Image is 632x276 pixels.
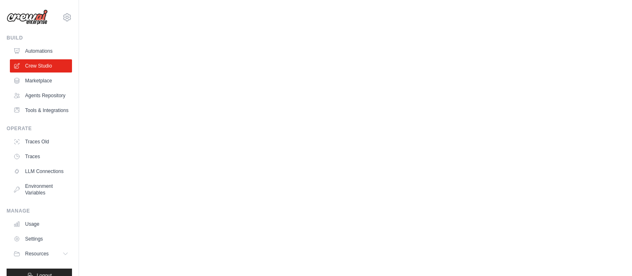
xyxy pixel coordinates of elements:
a: Traces Old [10,135,72,148]
a: Automations [10,44,72,58]
a: Crew Studio [10,59,72,73]
a: Agents Repository [10,89,72,102]
a: Usage [10,218,72,231]
a: Marketplace [10,74,72,87]
span: Resources [25,250,49,257]
div: Build [7,35,72,41]
a: Tools & Integrations [10,104,72,117]
button: Resources [10,247,72,260]
div: Operate [7,125,72,132]
a: LLM Connections [10,165,72,178]
div: Manage [7,208,72,214]
a: Traces [10,150,72,163]
a: Environment Variables [10,180,72,199]
a: Settings [10,232,72,246]
img: Logo [7,9,48,25]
